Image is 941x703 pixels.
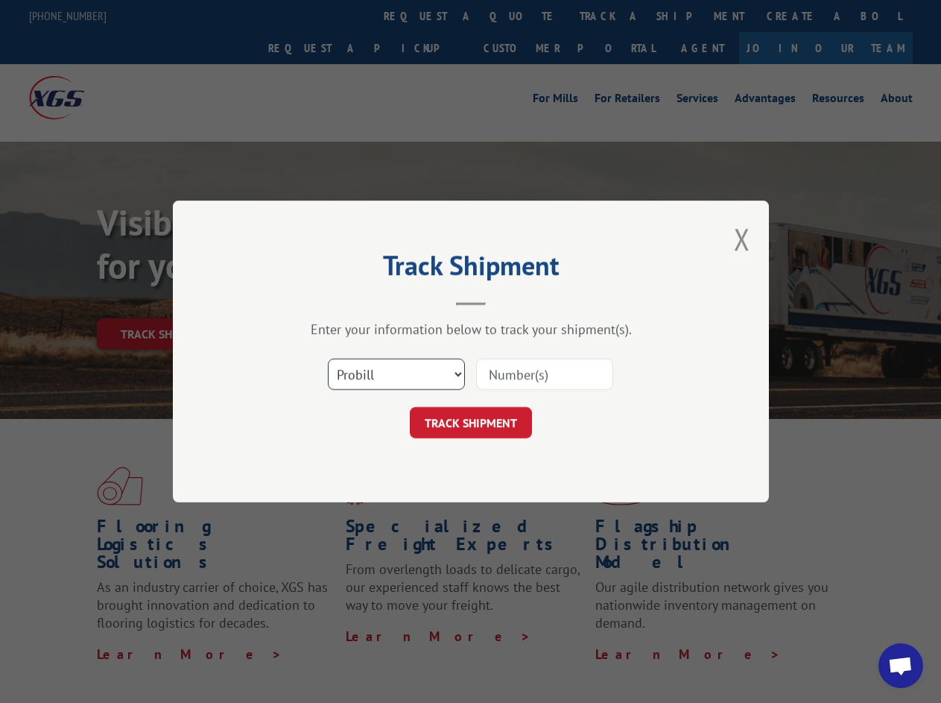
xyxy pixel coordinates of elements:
input: Number(s) [476,359,613,390]
h2: Track Shipment [247,255,694,283]
button: Close modal [734,219,750,259]
div: Enter your information below to track your shipment(s). [247,321,694,338]
button: TRACK SHIPMENT [410,407,532,438]
div: Open chat [878,643,923,688]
